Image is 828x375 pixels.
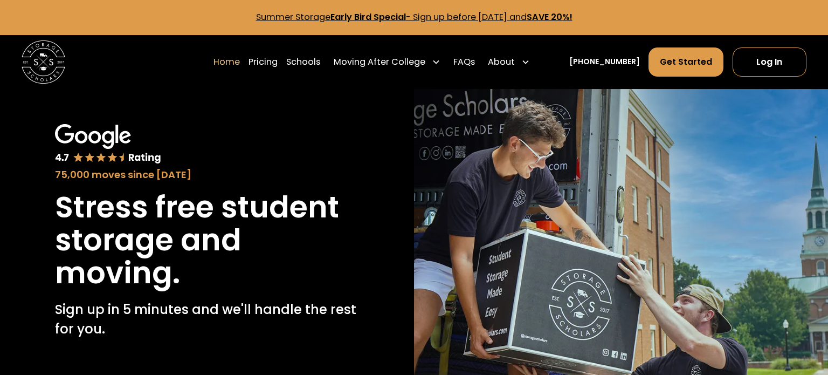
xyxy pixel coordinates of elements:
a: [PHONE_NUMBER] [569,56,640,67]
a: Summer StorageEarly Bird Special- Sign up before [DATE] andSAVE 20%! [256,11,572,23]
a: Schools [286,47,320,77]
div: Moving After College [334,56,425,69]
p: Sign up in 5 minutes and we'll handle the rest for you. [55,300,360,339]
strong: Early Bird Special [330,11,406,23]
a: Home [213,47,240,77]
div: About [484,47,534,77]
a: Pricing [249,47,278,77]
div: Moving After College [329,47,445,77]
a: Get Started [648,47,723,77]
div: About [488,56,515,69]
img: Storage Scholars main logo [22,40,65,84]
h1: Stress free student storage and moving. [55,190,360,289]
div: 75,000 moves since [DATE] [55,167,360,182]
img: Google 4.7 star rating [55,124,162,165]
a: FAQs [453,47,475,77]
a: Log In [733,47,806,77]
strong: SAVE 20%! [527,11,572,23]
